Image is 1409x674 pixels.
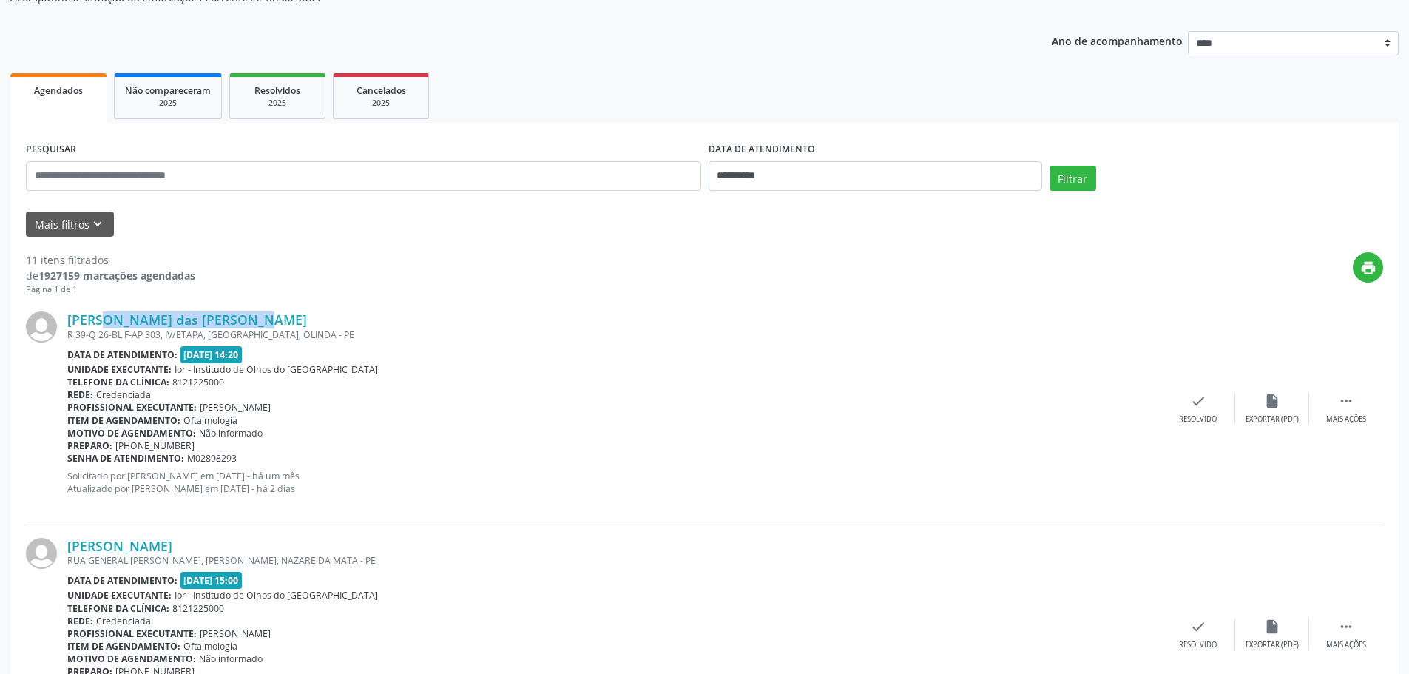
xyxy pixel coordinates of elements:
i: insert_drive_file [1264,393,1280,409]
b: Data de atendimento: [67,574,178,587]
div: Exportar (PDF) [1246,414,1299,425]
span: Oftalmologia [183,640,237,653]
div: R 39-Q 26-BL F-AP 303, IV/ETAPA, [GEOGRAPHIC_DATA], OLINDA - PE [67,328,1161,341]
div: 2025 [125,98,211,109]
i:  [1338,393,1354,409]
div: 2025 [240,98,314,109]
b: Unidade executante: [67,589,172,601]
span: Não informado [199,653,263,665]
span: Resolvidos [254,84,300,97]
div: Exportar (PDF) [1246,640,1299,650]
span: Credenciada [96,388,151,401]
b: Telefone da clínica: [67,376,169,388]
span: Ior - Institudo de Olhos do [GEOGRAPHIC_DATA] [175,363,378,376]
label: PESQUISAR [26,138,76,161]
label: DATA DE ATENDIMENTO [709,138,815,161]
button: Mais filtroskeyboard_arrow_down [26,212,114,237]
div: 2025 [344,98,418,109]
span: [DATE] 15:00 [180,572,243,589]
p: Ano de acompanhamento [1052,31,1183,50]
span: Credenciada [96,615,151,627]
i: print [1360,260,1376,276]
i:  [1338,619,1354,635]
span: Ior - Institudo de Olhos do [GEOGRAPHIC_DATA] [175,589,378,601]
div: de [26,268,195,283]
div: Página 1 de 1 [26,283,195,296]
button: Filtrar [1050,166,1096,191]
b: Data de atendimento: [67,348,178,361]
span: Oftalmologia [183,414,237,427]
span: Não compareceram [125,84,211,97]
span: 8121225000 [172,376,224,388]
span: [DATE] 14:20 [180,346,243,363]
span: 8121225000 [172,602,224,615]
b: Profissional executante: [67,627,197,640]
div: Mais ações [1326,640,1366,650]
button: print [1353,252,1383,283]
i: keyboard_arrow_down [89,216,106,232]
b: Unidade executante: [67,363,172,376]
img: img [26,538,57,569]
span: Cancelados [357,84,406,97]
b: Telefone da clínica: [67,602,169,615]
b: Preparo: [67,439,112,452]
b: Senha de atendimento: [67,452,184,465]
strong: 1927159 marcações agendadas [38,269,195,283]
div: Resolvido [1179,414,1217,425]
b: Item de agendamento: [67,414,180,427]
b: Item de agendamento: [67,640,180,653]
span: [PHONE_NUMBER] [115,439,195,452]
div: Mais ações [1326,414,1366,425]
span: Não informado [199,427,263,439]
span: [PERSON_NAME] [200,401,271,414]
b: Motivo de agendamento: [67,653,196,665]
span: Agendados [34,84,83,97]
b: Rede: [67,615,93,627]
span: [PERSON_NAME] [200,627,271,640]
a: [PERSON_NAME] [67,538,172,554]
i: check [1190,393,1206,409]
p: Solicitado por [PERSON_NAME] em [DATE] - há um mês Atualizado por [PERSON_NAME] em [DATE] - há 2 ... [67,470,1161,495]
div: Resolvido [1179,640,1217,650]
b: Motivo de agendamento: [67,427,196,439]
img: img [26,311,57,343]
span: M02898293 [187,452,237,465]
div: RUA GENERAL [PERSON_NAME], [PERSON_NAME], NAZARE DA MATA - PE [67,554,1161,567]
i: insert_drive_file [1264,619,1280,635]
b: Rede: [67,388,93,401]
b: Profissional executante: [67,401,197,414]
i: check [1190,619,1206,635]
div: 11 itens filtrados [26,252,195,268]
a: [PERSON_NAME] das [PERSON_NAME] [67,311,307,328]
